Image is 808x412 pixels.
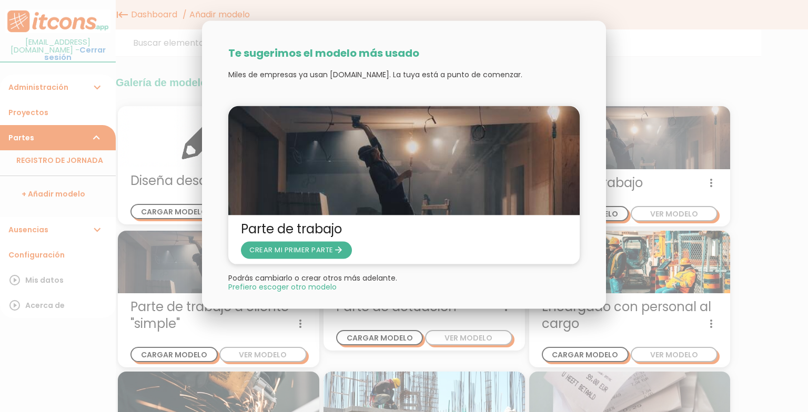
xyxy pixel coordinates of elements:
span: Podrás cambiarlo o crear otros más adelante. [228,272,397,283]
span: Close [228,283,337,290]
img: partediariooperario.jpg [228,106,580,215]
h3: Te sugerimos el modelo más usado [228,47,580,58]
span: Parte de trabajo [241,221,567,238]
span: CREAR MI PRIMER PARTE [249,245,344,255]
i: arrow_forward [334,242,344,259]
p: Miles de empresas ya usan [DOMAIN_NAME]. La tuya está a punto de comenzar. [228,69,580,79]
